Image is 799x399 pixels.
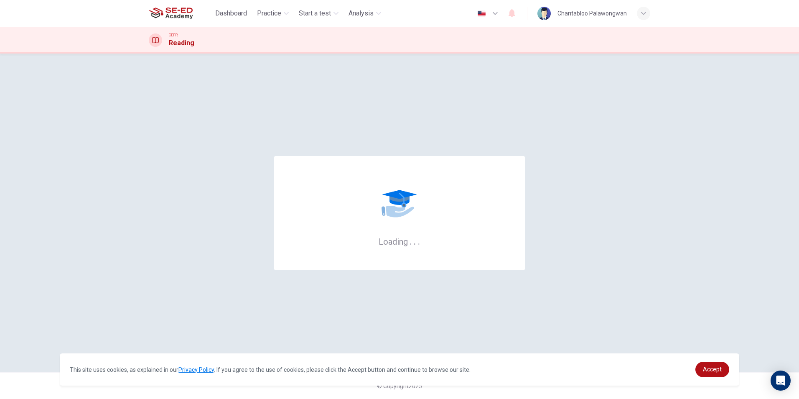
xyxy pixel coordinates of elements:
[60,353,739,386] div: cookieconsent
[379,236,420,247] h6: Loading
[178,366,214,373] a: Privacy Policy
[149,5,193,22] img: SE-ED Academy logo
[215,8,247,18] span: Dashboard
[703,366,722,373] span: Accept
[349,8,374,18] span: Analysis
[70,366,471,373] span: This site uses cookies, as explained in our . If you agree to the use of cookies, please click th...
[476,10,487,17] img: en
[345,6,384,21] button: Analysis
[254,6,292,21] button: Practice
[257,8,281,18] span: Practice
[295,6,342,21] button: Start a test
[169,38,194,48] h1: Reading
[212,6,250,21] button: Dashboard
[413,234,416,248] h6: .
[299,8,331,18] span: Start a test
[557,8,627,18] div: Charitabloo Palawongwan
[409,234,412,248] h6: .
[537,7,551,20] img: Profile picture
[695,362,729,377] a: dismiss cookie message
[377,383,422,389] span: © Copyright 2025
[417,234,420,248] h6: .
[149,5,212,22] a: SE-ED Academy logo
[771,371,791,391] div: Open Intercom Messenger
[169,32,178,38] span: CEFR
